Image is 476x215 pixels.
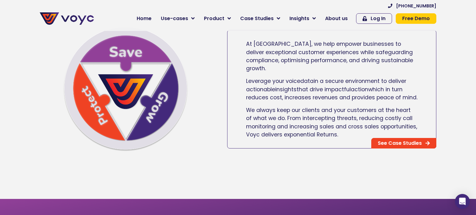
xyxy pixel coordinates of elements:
[199,12,236,25] a: Product
[204,15,224,22] span: Product
[285,12,320,25] a: Insights
[161,15,188,22] span: Use-cases
[132,12,156,25] a: Home
[371,16,386,21] span: Log In
[371,138,436,148] a: See Case Studies
[82,25,98,32] span: Phone
[246,77,417,101] p: data insights action
[388,4,436,8] a: [PHONE_NUMBER]
[455,194,470,209] div: Open Intercom Messenger
[356,13,392,24] a: Log In
[246,86,417,101] span: which in turn reduces cost, increases revenues and provides peace of mind.
[82,50,103,57] span: Job title
[40,12,94,25] img: voyc-full-logo
[246,77,406,93] span: in a secure environment to deliver actionable
[156,12,199,25] a: Use-cases
[236,12,285,25] a: Case Studies
[320,12,352,25] a: About us
[402,16,430,21] span: Free Demo
[297,86,351,93] span: that drive impactful
[325,15,348,22] span: About us
[240,15,274,22] span: Case Studies
[289,15,309,22] span: Insights
[137,15,152,22] span: Home
[128,129,157,135] a: Privacy Policy
[396,13,436,24] a: Free Demo
[396,4,436,8] span: [PHONE_NUMBER]
[246,40,413,72] span: At [GEOGRAPHIC_DATA], we help empower businesses to deliver exceptional customer experiences whil...
[246,106,417,138] span: We always keep our clients and your customers at the heart of what we do. From intercepting threa...
[378,141,422,146] span: See Case Studies
[246,77,300,85] span: Leverage your voice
